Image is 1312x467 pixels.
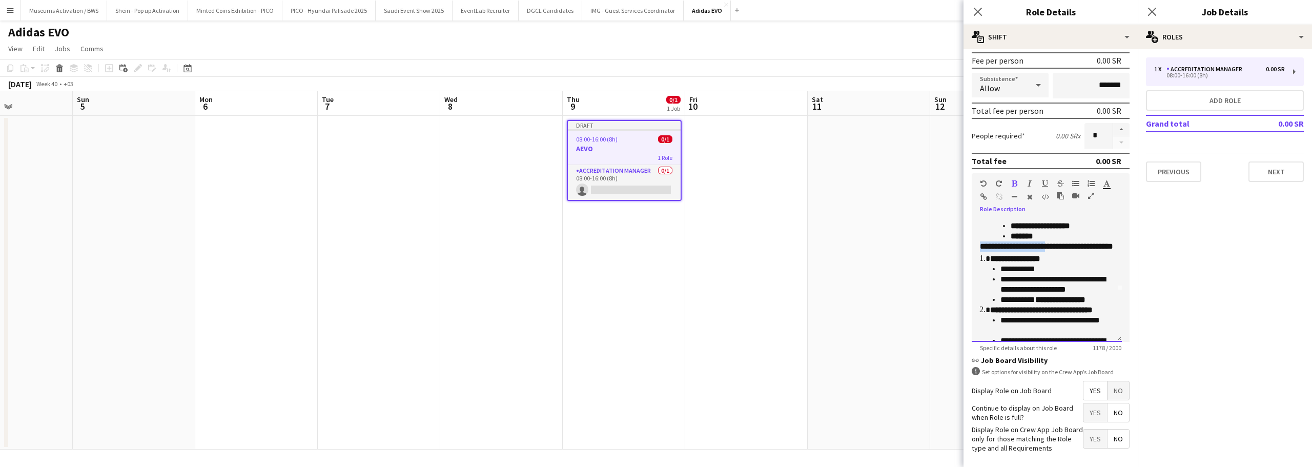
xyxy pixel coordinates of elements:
[972,425,1083,453] label: Display Role on Crew App Job Board only for those matching the Role type and all Requirements
[1248,161,1304,182] button: Next
[376,1,453,21] button: Saudi Event Show 2025
[34,80,59,88] span: Week 40
[80,44,104,53] span: Comms
[1057,179,1064,188] button: Strikethrough
[1083,381,1107,400] span: Yes
[1103,179,1110,188] button: Text Color
[188,1,282,21] button: Minted Coins Exhibition - PICO
[565,100,580,112] span: 9
[972,55,1023,66] div: Fee per person
[1011,193,1018,201] button: Horizontal Line
[972,344,1065,352] span: Specific details about this role
[972,106,1043,116] div: Total fee per person
[972,131,1025,140] label: People required
[1096,156,1121,166] div: 0.00 SR
[1108,430,1129,448] span: No
[1138,25,1312,49] div: Roles
[567,95,580,104] span: Thu
[934,95,947,104] span: Sun
[972,386,1052,395] label: Display Role on Job Board
[980,83,1000,93] span: Allow
[576,135,618,143] span: 08:00-16:00 (8h)
[1113,123,1130,136] button: Increase
[199,95,213,104] span: Mon
[1154,73,1285,78] div: 08:00-16:00 (8h)
[972,156,1007,166] div: Total fee
[667,105,680,112] div: 1 Job
[1026,193,1033,201] button: Clear Formatting
[666,96,681,104] span: 0/1
[1083,430,1107,448] span: Yes
[55,44,70,53] span: Jobs
[582,1,684,21] button: IMG - Guest Services Coordinator
[1088,179,1095,188] button: Ordered List
[1083,403,1107,422] span: Yes
[75,100,89,112] span: 5
[8,25,69,40] h1: Adidas EVO
[963,5,1138,18] h3: Role Details
[995,179,1002,188] button: Redo
[980,193,987,201] button: Insert Link
[282,1,376,21] button: PICO - Hyundai Palisade 2025
[107,1,188,21] button: Shein - Pop up Activation
[29,42,49,55] a: Edit
[568,144,681,153] h3: AEVO
[568,121,681,129] div: Draft
[1097,106,1121,116] div: 0.00 SR
[1245,115,1304,132] td: 0.00 SR
[1108,403,1129,422] span: No
[320,100,334,112] span: 7
[33,44,45,53] span: Edit
[8,44,23,53] span: View
[76,42,108,55] a: Comms
[972,367,1130,377] div: Set options for visibility on the Crew App’s Job Board
[1108,381,1129,400] span: No
[933,100,947,112] span: 12
[972,403,1083,422] label: Continue to display on Job Board when Role is full?
[21,1,107,21] button: Museums Activation / BWS
[1146,115,1245,132] td: Grand total
[658,135,672,143] span: 0/1
[810,100,823,112] span: 11
[198,100,213,112] span: 6
[1166,66,1246,73] div: Accreditation Manager
[1011,179,1018,188] button: Bold
[688,100,698,112] span: 10
[1146,90,1304,111] button: Add role
[1146,161,1201,182] button: Previous
[1072,192,1079,200] button: Insert video
[684,1,731,21] button: Adidas EVO
[443,100,458,112] span: 8
[1088,192,1095,200] button: Fullscreen
[444,95,458,104] span: Wed
[972,356,1130,365] h3: Job Board Visibility
[1084,344,1130,352] span: 1178 / 2000
[64,80,73,88] div: +03
[1041,193,1049,201] button: HTML Code
[963,25,1138,49] div: Shift
[980,179,987,188] button: Undo
[322,95,334,104] span: Tue
[8,79,32,89] div: [DATE]
[1138,5,1312,18] h3: Job Details
[1154,66,1166,73] div: 1 x
[812,95,823,104] span: Sat
[1057,192,1064,200] button: Paste as plain text
[1026,179,1033,188] button: Italic
[568,165,681,200] app-card-role: Accreditation Manager0/108:00-16:00 (8h)
[1056,131,1080,140] div: 0.00 SR x
[1072,179,1079,188] button: Unordered List
[519,1,582,21] button: DGCL Candidates
[51,42,74,55] a: Jobs
[4,42,27,55] a: View
[1266,66,1285,73] div: 0.00 SR
[689,95,698,104] span: Fri
[1097,55,1121,66] div: 0.00 SR
[453,1,519,21] button: EventLab Recruiter
[567,120,682,201] app-job-card: Draft08:00-16:00 (8h)0/1AEVO1 RoleAccreditation Manager0/108:00-16:00 (8h)
[658,154,672,161] span: 1 Role
[1041,179,1049,188] button: Underline
[77,95,89,104] span: Sun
